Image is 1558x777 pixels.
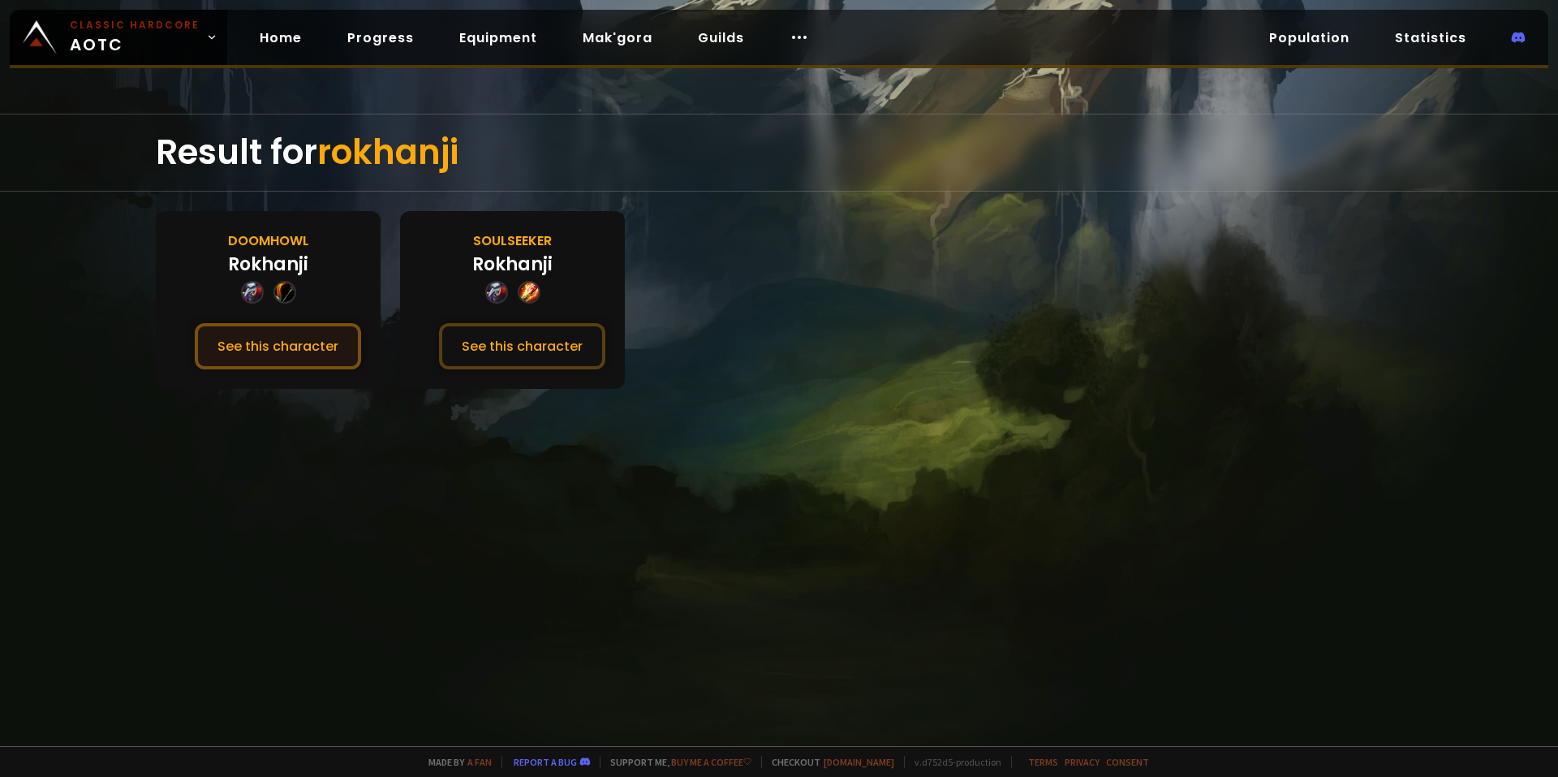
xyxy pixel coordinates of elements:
button: See this character [195,323,361,369]
button: See this character [439,323,605,369]
a: Report a bug [514,756,577,768]
a: a fan [467,756,492,768]
a: [DOMAIN_NAME] [824,756,894,768]
div: Rokhanji [228,251,308,278]
span: v. d752d5 - production [904,756,1001,768]
a: Consent [1106,756,1149,768]
small: Classic Hardcore [70,18,200,32]
a: Equipment [446,21,550,54]
div: Rokhanji [472,251,553,278]
a: Population [1256,21,1362,54]
div: Doomhowl [228,231,309,251]
a: Privacy [1065,756,1100,768]
a: Home [247,21,315,54]
a: Guilds [685,21,757,54]
span: Support me, [600,756,751,768]
a: Mak'gora [570,21,665,54]
span: Made by [419,756,492,768]
span: rokhanji [317,128,458,176]
div: Soulseeker [473,231,552,251]
a: Statistics [1382,21,1479,54]
a: Buy me a coffee [671,756,751,768]
a: Classic HardcoreAOTC [10,10,227,65]
a: Terms [1028,756,1058,768]
span: AOTC [70,18,200,57]
div: Result for [156,114,1402,191]
a: Progress [334,21,427,54]
span: Checkout [761,756,894,768]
